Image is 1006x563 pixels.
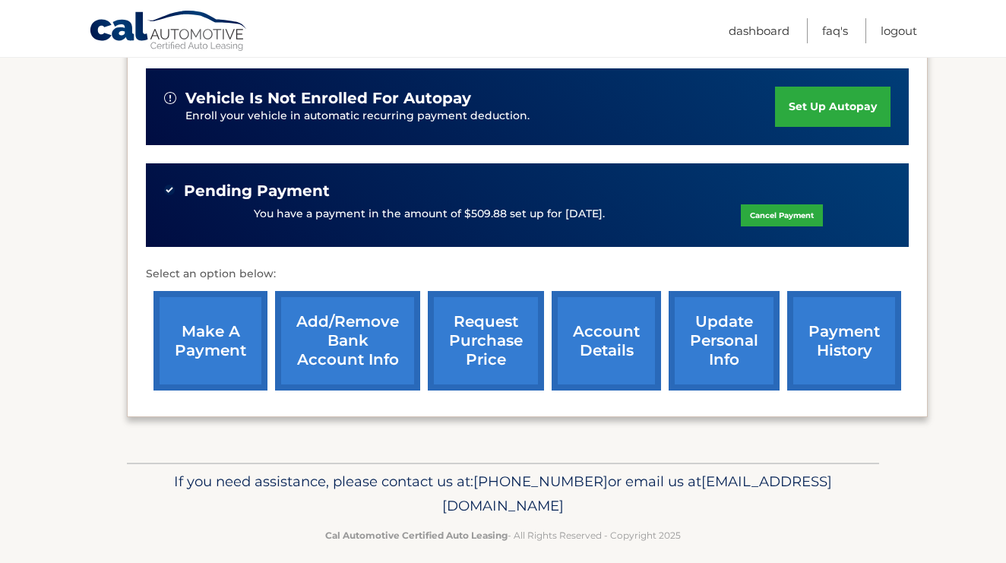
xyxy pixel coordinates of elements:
[822,18,848,43] a: FAQ's
[185,89,471,108] span: vehicle is not enrolled for autopay
[669,291,780,391] a: update personal info
[153,291,267,391] a: make a payment
[164,185,175,195] img: check-green.svg
[146,265,909,283] p: Select an option below:
[164,92,176,104] img: alert-white.svg
[442,473,832,514] span: [EMAIL_ADDRESS][DOMAIN_NAME]
[552,291,661,391] a: account details
[325,530,508,541] strong: Cal Automotive Certified Auto Leasing
[184,182,330,201] span: Pending Payment
[775,87,891,127] a: set up autopay
[89,10,248,54] a: Cal Automotive
[275,291,420,391] a: Add/Remove bank account info
[473,473,608,490] span: [PHONE_NUMBER]
[881,18,917,43] a: Logout
[137,470,869,518] p: If you need assistance, please contact us at: or email us at
[137,527,869,543] p: - All Rights Reserved - Copyright 2025
[428,291,544,391] a: request purchase price
[787,291,901,391] a: payment history
[729,18,789,43] a: Dashboard
[741,204,823,226] a: Cancel Payment
[254,206,605,223] p: You have a payment in the amount of $509.88 set up for [DATE].
[185,108,775,125] p: Enroll your vehicle in automatic recurring payment deduction.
